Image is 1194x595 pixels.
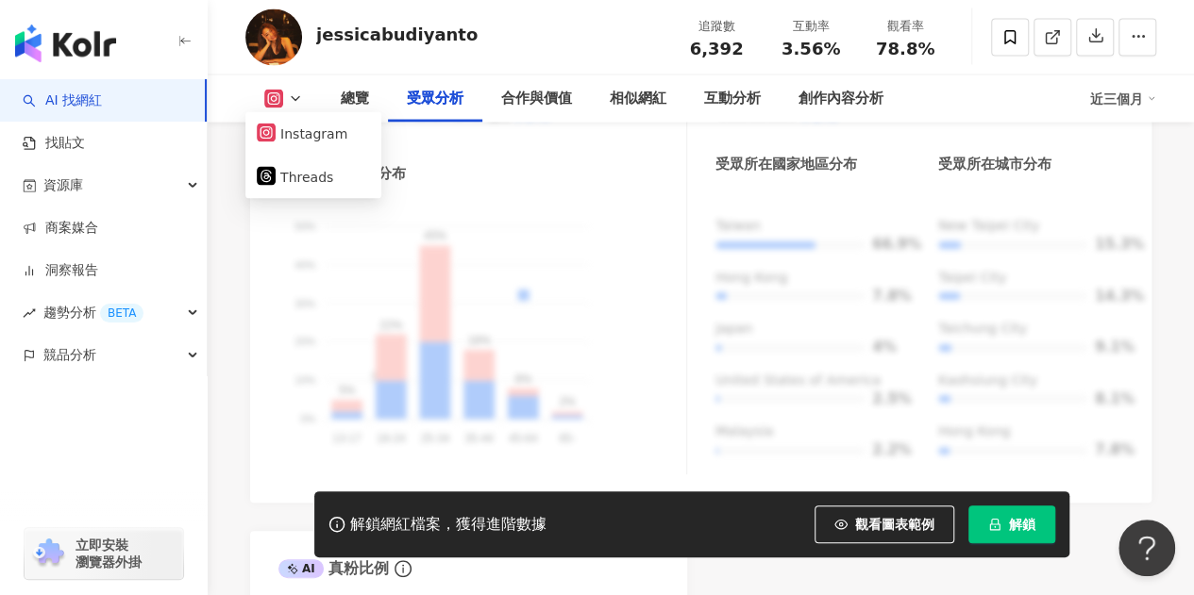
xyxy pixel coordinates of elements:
[245,9,302,66] img: KOL Avatar
[501,88,572,110] div: 合作與價值
[855,517,934,532] span: 觀看圖表範例
[869,17,941,36] div: 觀看率
[1009,517,1035,532] span: 解鎖
[775,17,847,36] div: 互動率
[407,88,463,110] div: 受眾分析
[25,528,183,579] a: chrome extension立即安裝 瀏覽器外掛
[23,134,85,153] a: 找貼文
[350,515,547,535] div: 解鎖網紅檔案，獲得進階數據
[988,518,1001,531] span: lock
[690,39,744,58] span: 6,392
[782,40,840,58] span: 3.56%
[15,25,116,62] img: logo
[23,219,98,238] a: 商案媒合
[815,505,954,543] button: 觀看圖表範例
[23,91,102,110] a: searchAI 找網紅
[704,88,761,110] div: 互動分析
[876,40,934,58] span: 78.8%
[938,155,1051,174] div: 受眾所在城市分布
[76,537,142,570] span: 立即安裝 瀏覽器外掛
[341,88,369,110] div: 總覽
[392,557,414,580] span: info-circle
[799,88,883,110] div: 創作內容分析
[43,291,143,334] span: 趨勢分析
[968,505,1055,543] button: 解鎖
[30,538,67,569] img: chrome extension
[681,17,752,36] div: 追蹤數
[43,334,96,376] span: 競品分析
[1090,84,1156,114] div: 近三個月
[610,88,666,110] div: 相似網紅
[278,559,324,578] div: AI
[100,304,143,322] div: BETA
[23,261,98,280] a: 洞察報告
[316,23,478,46] div: jessicabudiyanto
[278,558,389,579] div: 真粉比例
[43,164,83,207] span: 資源庫
[257,121,370,147] button: Instagram
[23,306,36,320] span: rise
[715,155,857,174] div: 受眾所在國家地區分布
[257,164,370,190] button: Threads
